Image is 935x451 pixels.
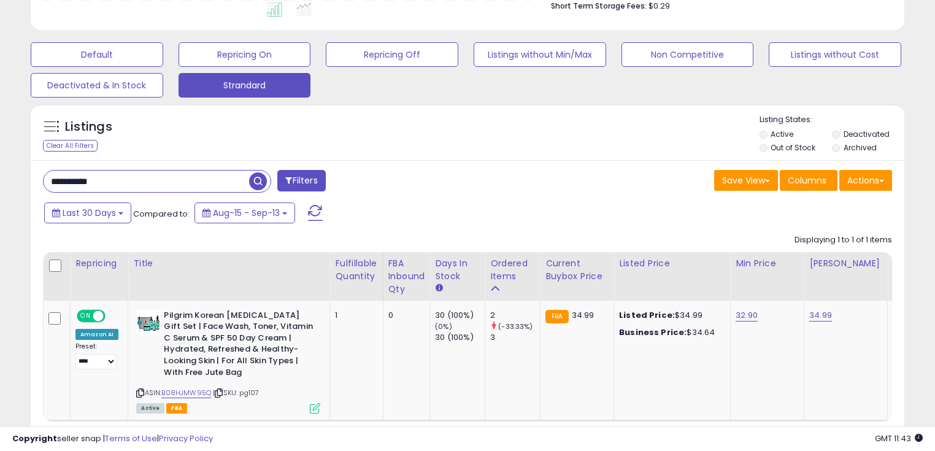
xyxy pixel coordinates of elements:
button: Default [31,42,163,67]
div: 3 [490,332,540,343]
button: Listings without Min/Max [474,42,606,67]
h5: Listings [65,118,112,136]
button: Last 30 Days [44,202,131,223]
a: B08HJMW95Q [161,388,211,398]
img: 511chAWHlEL._SL40_.jpg [136,310,161,334]
button: Non Competitive [621,42,754,67]
span: Compared to: [133,208,190,220]
a: 32.90 [736,309,758,322]
div: $34.64 [619,327,721,338]
span: OFF [104,310,123,321]
b: Business Price: [619,326,687,338]
p: Listing States: [760,114,905,126]
button: Actions [839,170,892,191]
span: ON [78,310,93,321]
a: Terms of Use [105,433,157,444]
div: Fulfillable Quantity [335,257,377,283]
div: seller snap | | [12,433,213,445]
label: Deactivated [844,129,890,139]
div: [PERSON_NAME] [809,257,882,270]
small: Days In Stock. [435,283,442,294]
strong: Copyright [12,433,57,444]
a: Privacy Policy [159,433,213,444]
button: Strandard [179,73,311,98]
b: Listed Price: [619,309,675,321]
div: Repricing [75,257,123,270]
button: Filters [277,170,325,191]
span: Last 30 Days [63,207,116,219]
a: 34.99 [809,309,832,322]
small: FBA [545,310,568,323]
button: Listings without Cost [769,42,901,67]
button: Repricing Off [326,42,458,67]
span: All listings currently available for purchase on Amazon [136,403,164,414]
span: Aug-15 - Sep-13 [213,207,280,219]
small: (0%) [435,322,452,331]
div: Preset: [75,342,118,370]
div: 0 [388,310,421,321]
div: 2 [490,310,540,321]
span: FBA [166,403,187,414]
div: Amazon AI [75,329,118,340]
div: 30 (100%) [435,310,485,321]
button: Repricing On [179,42,311,67]
div: 1 [335,310,373,321]
span: Columns [788,174,826,187]
b: Short Term Storage Fees: [551,1,647,11]
div: Displaying 1 to 1 of 1 items [795,234,892,246]
div: Ordered Items [490,257,535,283]
label: Out of Stock [771,142,815,153]
div: Min Price [736,257,799,270]
button: Save View [714,170,778,191]
label: Archived [844,142,877,153]
div: Listed Price [619,257,725,270]
button: Columns [780,170,837,191]
div: Clear All Filters [43,140,98,152]
small: (-33.33%) [498,322,533,331]
button: Aug-15 - Sep-13 [194,202,295,223]
div: $34.99 [619,310,721,321]
button: Deactivated & In Stock [31,73,163,98]
div: FBA inbound Qty [388,257,425,296]
span: 34.99 [572,309,594,321]
span: | SKU: pg107 [213,388,259,398]
span: 2025-10-14 11:43 GMT [875,433,923,444]
label: Active [771,129,793,139]
b: Pilgrim Korean [MEDICAL_DATA] Gift Set | Face Wash, Toner, Vitamin C Serum & SPF 50 Day Cream | H... [164,310,313,381]
div: Current Buybox Price [545,257,609,283]
div: Title [133,257,325,270]
div: Days In Stock [435,257,480,283]
div: ASIN: [136,310,320,412]
div: 30 (100%) [435,332,485,343]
